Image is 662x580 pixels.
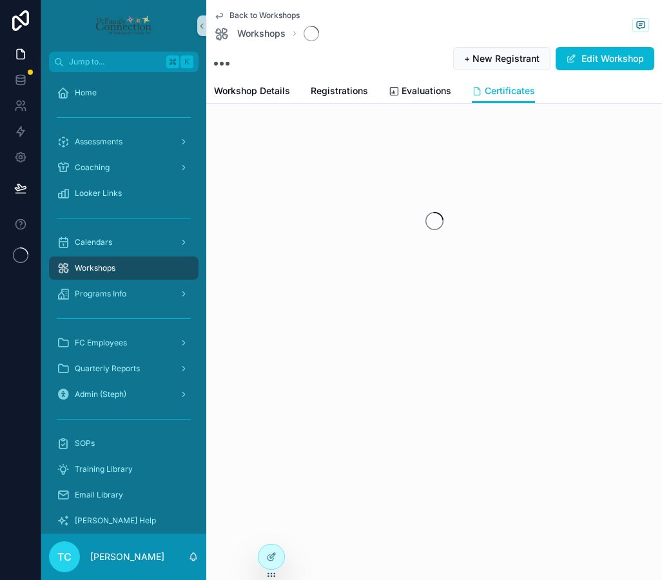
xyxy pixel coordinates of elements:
[311,79,368,105] a: Registrations
[75,237,112,247] span: Calendars
[49,81,199,104] a: Home
[453,47,550,70] button: + New Registrant
[214,26,286,41] a: Workshops
[214,84,290,97] span: Workshop Details
[49,182,199,205] a: Looker Links
[75,516,156,526] span: [PERSON_NAME] Help
[229,10,300,21] span: Back to Workshops
[75,464,133,474] span: Training Library
[49,156,199,179] a: Coaching
[75,162,110,173] span: Coaching
[49,282,199,305] a: Programs Info
[485,84,535,97] span: Certificates
[464,52,540,65] span: + New Registrant
[49,383,199,406] a: Admin (Steph)
[214,79,290,105] a: Workshop Details
[311,84,368,97] span: Registrations
[95,15,152,36] img: App logo
[75,438,95,449] span: SOPs
[75,389,126,400] span: Admin (Steph)
[182,57,192,67] span: K
[75,188,122,198] span: Looker Links
[214,10,300,21] a: Back to Workshops
[75,490,123,500] span: Email Library
[49,509,199,532] a: [PERSON_NAME] Help
[389,79,451,105] a: Evaluations
[75,88,97,98] span: Home
[49,52,199,72] button: Jump to...K
[75,289,126,299] span: Programs Info
[75,363,140,374] span: Quarterly Reports
[49,432,199,455] a: SOPs
[75,137,122,147] span: Assessments
[69,57,161,67] span: Jump to...
[49,483,199,507] a: Email Library
[49,458,199,481] a: Training Library
[49,331,199,354] a: FC Employees
[472,79,535,104] a: Certificates
[49,130,199,153] a: Assessments
[556,47,654,70] button: Edit Workshop
[57,549,72,565] span: TC
[75,338,127,348] span: FC Employees
[237,27,286,40] span: Workshops
[90,550,164,563] p: [PERSON_NAME]
[41,72,206,534] div: scrollable content
[75,263,115,273] span: Workshops
[49,357,199,380] a: Quarterly Reports
[49,231,199,254] a: Calendars
[49,256,199,280] a: Workshops
[402,84,451,97] span: Evaluations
